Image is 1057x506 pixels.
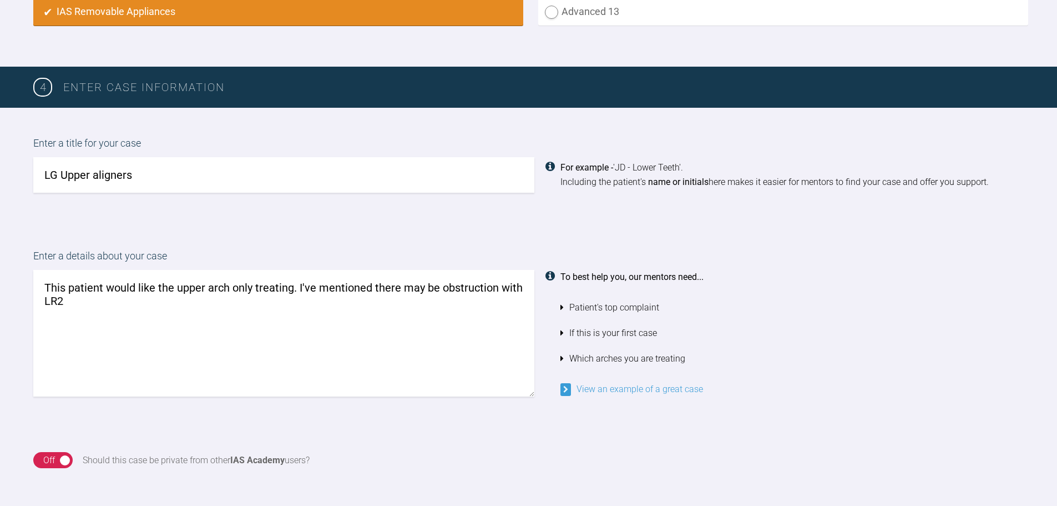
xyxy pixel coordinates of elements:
[33,136,1024,157] label: Enter a title for your case
[63,78,1024,96] h3: Enter case information
[560,320,1024,346] li: If this is your first case
[560,384,703,394] a: View an example of a great case
[560,295,1024,320] li: Patient's top complaint
[648,177,709,187] strong: name or initials
[230,455,285,465] strong: IAS Academy
[43,453,55,468] div: Off
[560,162,613,173] strong: For example -
[33,248,1024,270] label: Enter a details about your case
[560,161,1024,189] div: 'JD - Lower Teeth'. Including the patient's here makes it easier for mentors to find your case an...
[560,346,1024,372] li: Which arches you are treating
[33,270,534,397] textarea: This patient would like the upper arch only treating. I've mentioned there may be obstruction wit...
[33,78,52,97] span: 4
[33,157,534,193] input: JD - Lower Teeth
[560,272,704,282] strong: To best help you, our mentors need...
[83,453,310,468] div: Should this case be private from other users?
